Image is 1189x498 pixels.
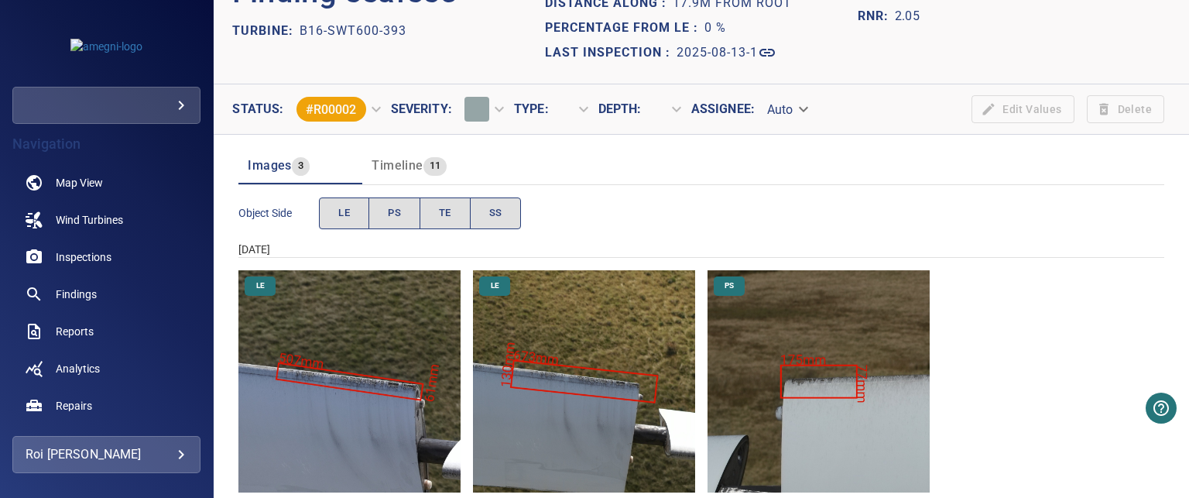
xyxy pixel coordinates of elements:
div: ​ [642,96,691,123]
p: B16-SWT600-393 [300,22,406,40]
a: map noActive [12,164,200,201]
div: ​ [549,96,598,123]
span: PS [715,280,743,291]
span: Wind Turbines [56,212,123,228]
div: #R00002 [284,91,391,128]
span: Findings [56,287,97,302]
p: 2.05 [895,7,920,26]
a: 2025-08-13-1 [677,43,776,62]
div: objectSide [319,197,521,229]
span: LE [338,204,350,222]
p: 0 % [704,19,726,37]
h4: Navigation [12,136,200,152]
a: findings noActive [12,276,200,313]
div: This finding cannot be updated because it is included in a repair order [284,91,391,128]
span: Timeline [372,158,423,173]
span: 11 [423,157,447,175]
span: PS [388,204,401,222]
a: inspections noActive [12,239,200,276]
span: TE [439,204,451,222]
label: Depth : [598,103,642,115]
span: Images [248,158,291,173]
span: LE [481,280,509,291]
span: Reports [56,324,94,339]
div: [DATE] [238,242,1164,257]
button: PS [368,197,420,229]
img: Carno_1/B16-SWT600-393/2025-08-13-1/2025-08-13-1/image123wp135.jpg [473,270,695,493]
button: TE [420,197,471,229]
label: Severity : [391,103,452,115]
span: Repairs [56,398,92,414]
a: repairs noActive [12,387,200,424]
span: This finding could not be deleted because it is included in a repair order [1081,95,1170,124]
p: Last Inspection : [545,43,677,62]
div: amegni [12,87,200,124]
img: Carno_1/B16-SWT600-393/2025-08-13-1/2025-08-13-1/image122wp134.jpg [238,270,461,493]
a: analytics noActive [12,350,200,387]
span: Object Side [238,205,319,221]
span: Map View [56,175,103,191]
span: SS [489,204,502,222]
span: Analytics [56,361,100,376]
a: reports noActive [12,313,200,350]
span: 3 [292,157,310,175]
label: Assignee : [691,103,755,115]
div: #R00002 [296,97,366,122]
img: Carno_1/B16-SWT600-393/2025-08-13-1/2025-08-13-1/image96wp106.jpg [708,270,930,493]
div: Roi [PERSON_NAME] [26,442,187,467]
p: TURBINE: [232,22,300,40]
span: The ratio of the additional incurred cost of repair in 1 year and the cost of repairing today. Fi... [858,4,920,29]
span: LE [247,280,274,291]
label: Status : [232,103,283,115]
h1: RNR: [858,7,895,26]
button: SS [470,197,522,229]
p: 2025-08-13-1 [677,43,758,62]
span: #R00002 [296,102,366,117]
div: Auto [755,96,818,123]
button: LE [319,197,369,229]
p: Percentage from LE : [545,19,704,37]
img: amegni-logo [70,39,142,54]
span: This finding could not be edited because it is included in a repair order [965,95,1080,124]
a: windturbines noActive [12,201,200,239]
label: Type : [514,103,549,115]
span: Inspections [56,249,111,265]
